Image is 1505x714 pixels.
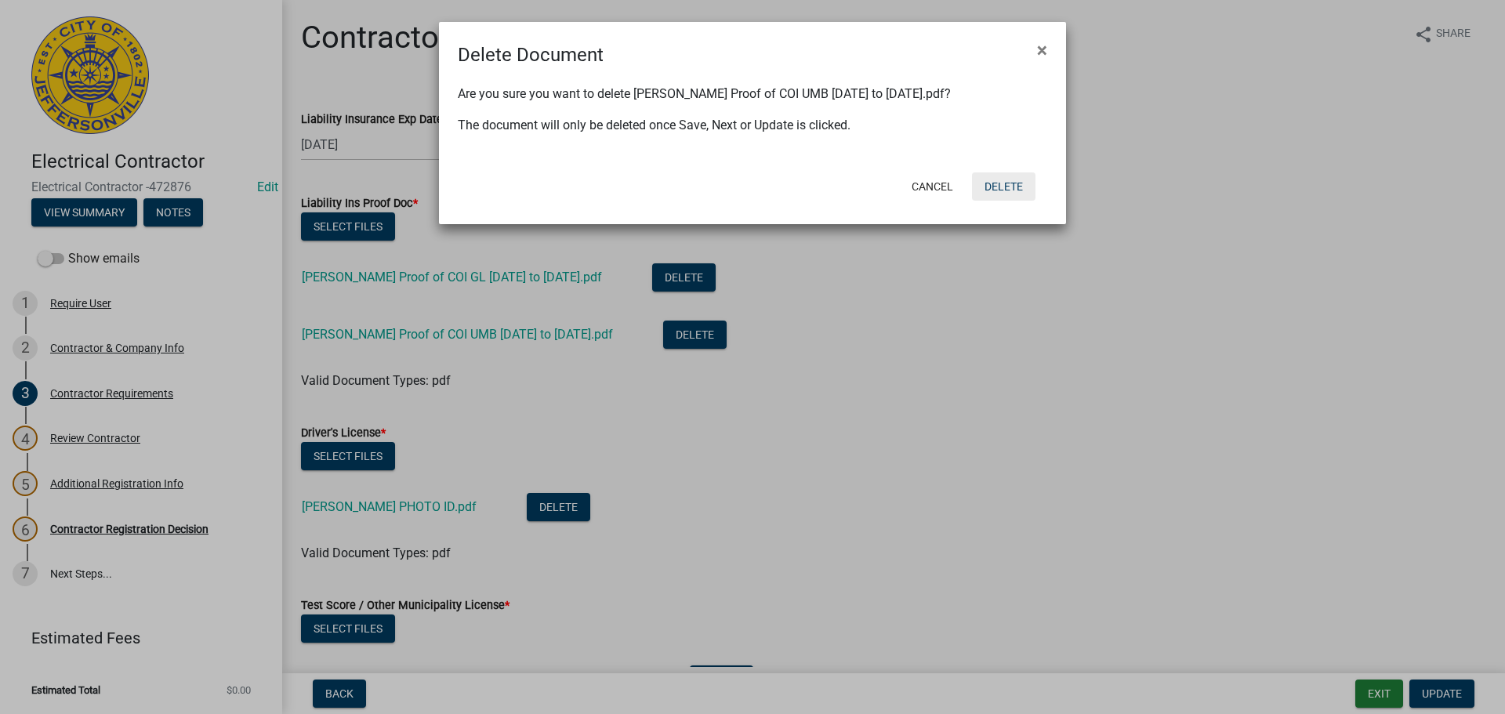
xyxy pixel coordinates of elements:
button: Delete [972,172,1035,201]
h4: Delete Document [458,41,604,69]
p: The document will only be deleted once Save, Next or Update is clicked. [458,116,1047,135]
button: Cancel [899,172,966,201]
span: × [1037,39,1047,61]
button: Close [1024,28,1060,72]
p: Are you sure you want to delete [PERSON_NAME] Proof of COI UMB [DATE] to [DATE].pdf? [458,85,1047,103]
